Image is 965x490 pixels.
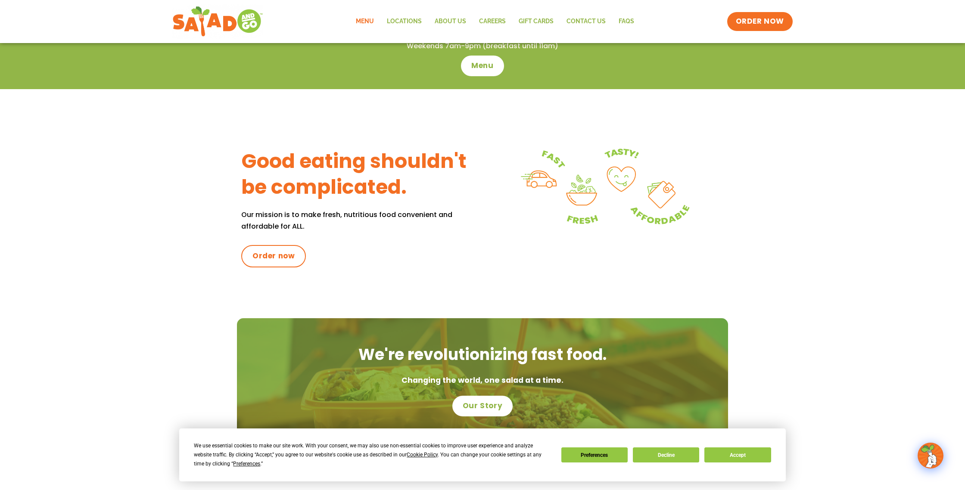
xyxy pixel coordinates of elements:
a: About Us [428,12,473,31]
p: Changing the world, one salad at a time. [246,374,719,387]
a: Contact Us [560,12,612,31]
a: ORDER NOW [727,12,793,31]
nav: Menu [349,12,641,31]
a: Locations [380,12,428,31]
a: Careers [473,12,512,31]
a: GIFT CARDS [512,12,560,31]
img: wpChatIcon [918,443,943,468]
a: Order now [241,245,306,267]
a: FAQs [612,12,641,31]
button: Decline [633,447,699,462]
div: We use essential cookies to make our site work. With your consent, we may also use non-essential ... [194,441,551,468]
a: Menu [349,12,380,31]
button: Accept [704,447,771,462]
span: Preferences [233,461,260,467]
h4: Weekends 7am-9pm (breakfast until 11am) [17,41,948,51]
span: Order now [252,251,295,261]
span: Menu [471,61,493,71]
p: Our mission is to make fresh, nutritious food convenient and affordable for ALL. [241,209,482,232]
span: Our Story [463,401,502,411]
button: Preferences [561,447,628,462]
span: ORDER NOW [736,16,784,27]
span: Cookie Policy [407,452,438,458]
div: Cookie Consent Prompt [179,428,786,481]
a: Our Story [452,396,513,416]
h2: We're revolutionizing fast food. [246,344,719,366]
a: Menu [461,56,504,76]
img: new-SAG-logo-768×292 [172,4,263,39]
h3: Good eating shouldn't be complicated. [241,149,482,200]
